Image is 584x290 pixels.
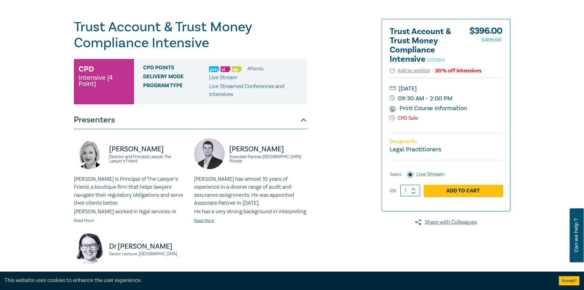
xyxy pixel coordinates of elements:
[109,242,187,251] p: Dr [PERSON_NAME]
[229,155,307,163] small: Associate Partner, [GEOGRAPHIC_DATA] Private
[194,208,307,216] p: He has a very strong background in interpreting
[390,94,502,103] small: 09:30 AM - 2:00 PM
[74,138,105,169] img: https://s3.ap-southeast-2.amazonaws.com/leo-cussen-store-production-content/Contacts/Jennie%20Pak...
[78,75,129,87] small: Intensive (4 Point)
[232,66,242,72] img: Ethics & Professional Responsibility
[382,218,510,226] a: Share with Colleagues
[209,74,237,81] span: Live Stream
[209,66,219,72] img: Practice Management & Business Skills
[469,27,502,67] div: $ 396.00
[143,74,209,82] span: Delivery Mode
[220,66,230,72] img: Substantive Law
[143,83,209,99] span: Program type
[143,65,209,73] span: CPD Points
[435,68,482,74] div: 20% off intensives
[400,185,420,196] input: 1
[74,218,94,223] a: Read More
[209,83,302,99] p: Live Streamed Conferences and Intensives
[481,35,502,45] span: $495.00
[109,144,187,154] p: [PERSON_NAME]
[390,84,502,94] small: [DATE]
[247,65,263,73] li: 4 Point s
[390,187,396,194] label: Qty
[390,145,441,153] small: Legal Practitioners
[390,139,502,145] p: Designed for
[74,111,307,129] button: Presenters
[424,185,502,196] a: Add to Cart
[74,208,187,216] p: [PERSON_NAME] worked in legal services re
[109,252,187,256] small: Senior Lecturer, [GEOGRAPHIC_DATA]
[390,171,402,178] span: Select:
[5,276,550,284] div: This website uses cookies to enhance the user experience.
[194,218,214,223] a: Read More
[416,171,445,179] label: Live Stream
[109,155,187,163] small: Director and Principal Lawyer, The Lawyer's Friend
[390,104,467,112] a: Print Course Information
[559,276,579,285] button: Accept cookies
[194,138,225,169] img: https://s3.ap-southeast-2.amazonaws.com/leo-cussen-store-production-content/Contacts/Alex%20Young...
[573,212,579,259] span: Can we help ?
[390,67,430,74] button: Add to wishlist
[427,56,445,64] small: I25064
[74,19,307,51] h1: Trust Account & Trust Money Compliance Intensive
[194,175,307,207] p: [PERSON_NAME] has almost 10 years of experience in a diverse range of audit and assurance assignm...
[390,27,457,64] h2: Trust Account & Trust Money Compliance Intensive
[74,234,105,264] img: https://s3.ap-southeast-2.amazonaws.com/leo-cussen-store-production-content/Contacts/Dr%20Katie%2...
[78,64,94,75] h3: CPD
[390,115,502,121] p: CPD Sale
[74,175,187,207] p: [PERSON_NAME] is Principal of The Lawyer’s Friend, a boutique firm that helps lawyers navigate th...
[229,144,307,154] p: [PERSON_NAME]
